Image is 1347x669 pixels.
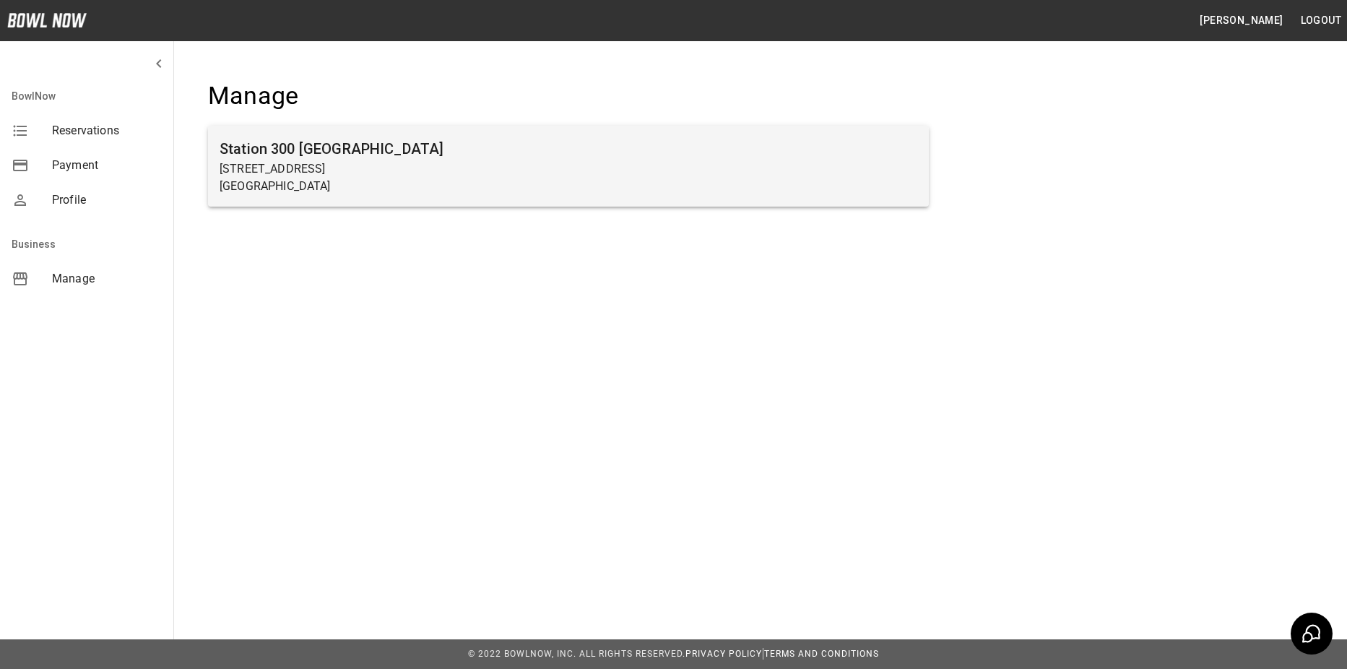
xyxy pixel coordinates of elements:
[220,178,917,195] p: [GEOGRAPHIC_DATA]
[468,649,685,659] span: © 2022 BowlNow, Inc. All Rights Reserved.
[764,649,879,659] a: Terms and Conditions
[208,81,929,111] h4: Manage
[52,157,162,174] span: Payment
[220,137,917,160] h6: Station 300 [GEOGRAPHIC_DATA]
[52,122,162,139] span: Reservations
[685,649,762,659] a: Privacy Policy
[52,191,162,209] span: Profile
[7,13,87,27] img: logo
[220,160,917,178] p: [STREET_ADDRESS]
[1295,7,1347,34] button: Logout
[52,270,162,288] span: Manage
[1194,7,1288,34] button: [PERSON_NAME]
